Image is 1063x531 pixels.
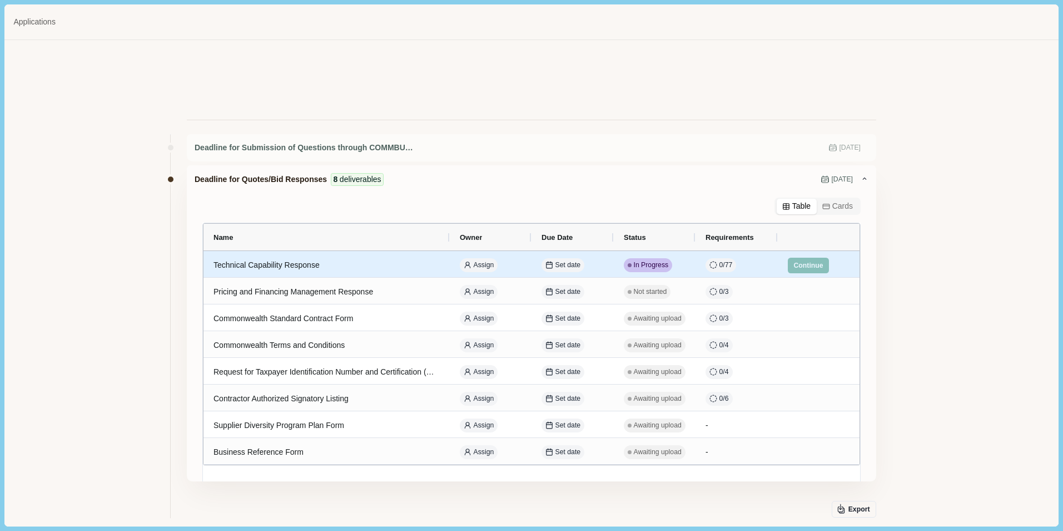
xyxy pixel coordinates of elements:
span: Status [624,233,646,242]
span: Deadline for Quotes/Bid Responses [195,174,327,185]
span: Set date [555,260,581,271]
span: Deadline for Submission of Questions through COMMBUYS "Bid Q&A" [195,142,417,154]
span: 0 / 3 [719,287,729,297]
button: Set date [542,258,584,272]
span: Assign [474,367,494,377]
span: [DATE] [839,143,861,153]
span: Set date [555,287,581,297]
span: Awaiting upload [634,367,682,377]
button: Set date [542,312,584,326]
span: Name [213,233,233,242]
span: Requirements [706,233,754,242]
button: Set date [542,285,584,299]
button: Table [777,199,817,214]
button: Assign [460,365,498,379]
span: Due Date [542,233,573,242]
div: Contractor Authorized Signatory Listing [213,388,440,410]
div: Commonwealth Standard Contract Form [213,308,440,330]
button: Set date [542,392,584,406]
div: Commonwealth Terms and Conditions [213,335,440,356]
span: Assign [474,260,494,271]
span: Awaiting upload [634,421,682,431]
span: Set date [555,421,581,431]
span: Set date [555,448,581,458]
div: Technical Capability Response [213,254,440,276]
div: Business Reference Form [213,441,440,463]
span: Not started [634,287,667,297]
button: Assign [460,258,498,272]
div: Supplier Diversity Program Plan Form [213,415,440,436]
span: Owner [460,233,482,242]
a: Applications [13,16,56,28]
span: Assign [474,448,494,458]
span: Assign [474,394,494,404]
button: Assign [460,338,498,352]
span: Assign [474,421,494,431]
span: 0 / 3 [719,314,729,324]
span: 0 / 4 [719,341,729,351]
span: 0 / 77 [719,260,733,271]
span: Set date [555,314,581,324]
span: Assign [474,314,494,324]
button: Set date [542,445,584,459]
span: Awaiting upload [634,341,682,351]
button: Cards [817,199,859,214]
span: Assign [474,341,494,351]
button: Set date [542,419,584,432]
button: Export [832,501,876,518]
span: Set date [555,394,581,404]
button: Assign [460,445,498,459]
span: In Progress [634,260,669,271]
button: Set date [542,338,584,352]
div: - [706,439,768,465]
span: [DATE] [831,175,853,185]
span: 0 / 6 [719,394,729,404]
span: 8 [334,174,338,185]
button: Assign [460,312,498,326]
span: Awaiting upload [634,448,682,458]
span: Awaiting upload [634,314,682,324]
button: Assign [460,419,498,432]
button: Continue [788,258,829,273]
span: deliverables [340,174,381,185]
span: Awaiting upload [634,394,682,404]
span: Assign [474,287,494,297]
span: 0 / 4 [719,367,729,377]
span: Set date [555,367,581,377]
span: Set date [555,341,581,351]
div: Pricing and Financing Management Response [213,281,440,303]
div: - [706,412,768,439]
div: Request for Taxpayer Identification Number and Certification (Mass. Substitute W9 Form) [213,361,440,383]
button: Assign [460,285,498,299]
button: Assign [460,392,498,406]
button: Set date [542,365,584,379]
